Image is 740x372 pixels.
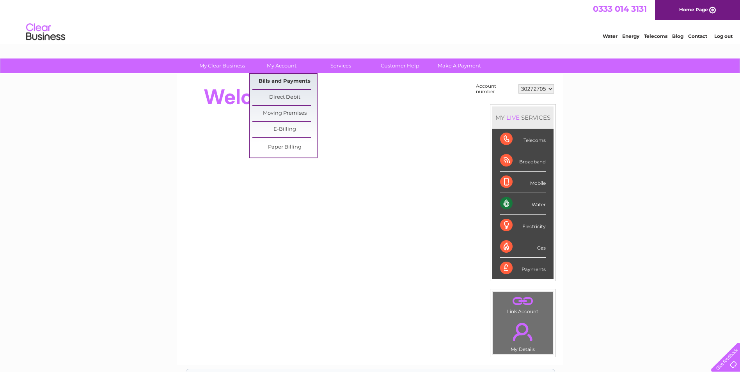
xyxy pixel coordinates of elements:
[500,150,546,172] div: Broadband
[495,318,551,345] a: .
[493,316,553,354] td: My Details
[714,33,733,39] a: Log out
[500,236,546,258] div: Gas
[252,74,317,89] a: Bills and Payments
[252,140,317,155] a: Paper Billing
[688,33,707,39] a: Contact
[427,58,492,73] a: Make A Payment
[495,294,551,308] a: .
[186,4,555,38] div: Clear Business is a trading name of Verastar Limited (registered in [GEOGRAPHIC_DATA] No. 3667643...
[603,33,618,39] a: Water
[622,33,639,39] a: Energy
[493,292,553,316] td: Link Account
[644,33,667,39] a: Telecoms
[252,90,317,105] a: Direct Debit
[500,172,546,193] div: Mobile
[252,106,317,121] a: Moving Premises
[249,58,314,73] a: My Account
[593,4,647,14] a: 0333 014 3131
[26,20,66,44] img: logo.png
[672,33,683,39] a: Blog
[309,58,373,73] a: Services
[474,81,516,96] td: Account number
[368,58,432,73] a: Customer Help
[500,215,546,236] div: Electricity
[190,58,254,73] a: My Clear Business
[505,114,521,121] div: LIVE
[500,193,546,214] div: Water
[500,129,546,150] div: Telecoms
[252,122,317,137] a: E-Billing
[500,258,546,279] div: Payments
[492,106,554,129] div: MY SERVICES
